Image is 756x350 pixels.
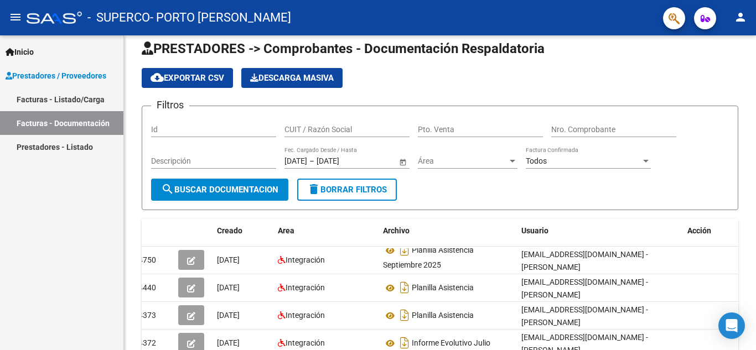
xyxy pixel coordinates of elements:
span: Inicio [6,46,34,58]
span: [EMAIL_ADDRESS][DOMAIN_NAME] - [PERSON_NAME] [521,278,648,299]
span: Informe Evolutivo Julio [412,339,490,348]
i: Descargar documento [397,306,412,324]
span: [DATE] [217,255,240,264]
span: Prestadores / Proveedores [6,70,106,82]
span: Integración [286,338,325,347]
span: [EMAIL_ADDRESS][DOMAIN_NAME] - [PERSON_NAME] [521,250,648,271]
span: [DATE] [217,311,240,320]
span: 14750 [134,255,156,264]
mat-icon: delete [307,182,320,196]
span: PRESTADORES -> Comprobantes - Documentación Respaldatoria [142,41,545,56]
input: Fecha inicio [284,156,307,166]
span: 14440 [134,283,156,292]
span: Integración [286,283,325,292]
button: Buscar Documentacion [151,179,288,201]
mat-icon: cloud_download [151,71,164,84]
i: Descargar documento [397,279,412,296]
datatable-header-cell: Creado [213,219,273,243]
span: [EMAIL_ADDRESS][DOMAIN_NAME] - [PERSON_NAME] [521,305,648,327]
input: Fecha fin [317,156,371,166]
span: Borrar Filtros [307,185,387,195]
span: Integración [286,255,325,264]
mat-icon: menu [9,11,22,24]
span: - PORTO [PERSON_NAME] [150,6,291,30]
datatable-header-cell: Archivo [379,219,517,243]
button: Descarga Masiva [241,68,343,88]
div: Open Intercom Messenger [718,312,745,339]
datatable-header-cell: Acción [683,219,738,243]
span: Buscar Documentacion [161,185,278,195]
span: Integración [286,311,325,320]
h3: Filtros [151,97,189,113]
span: Planilla Asistencia [412,311,474,320]
span: Usuario [521,226,548,235]
span: – [309,156,314,166]
button: Open calendar [397,156,408,168]
span: 14373 [134,311,156,320]
span: Acción [687,226,711,235]
span: Todos [526,156,547,165]
span: Descarga Masiva [250,73,334,83]
datatable-header-cell: Area [273,219,379,243]
datatable-header-cell: Usuario [517,219,683,243]
span: Planilla Asistencia Septiembre 2025 [383,246,474,270]
app-download-masive: Descarga masiva de comprobantes (adjuntos) [241,68,343,88]
i: Descargar documento [397,241,412,259]
span: 14372 [134,338,156,347]
mat-icon: search [161,182,174,196]
span: Planilla Asistencia [412,284,474,292]
span: Creado [217,226,242,235]
button: Borrar Filtros [297,179,397,201]
span: - SUPERCO [87,6,150,30]
span: Archivo [383,226,410,235]
button: Exportar CSV [142,68,233,88]
span: Área [418,156,508,166]
mat-icon: person [734,11,747,24]
span: [DATE] [217,338,240,347]
span: Exportar CSV [151,73,224,83]
datatable-header-cell: Id [130,219,174,243]
span: [DATE] [217,283,240,292]
span: Area [278,226,294,235]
